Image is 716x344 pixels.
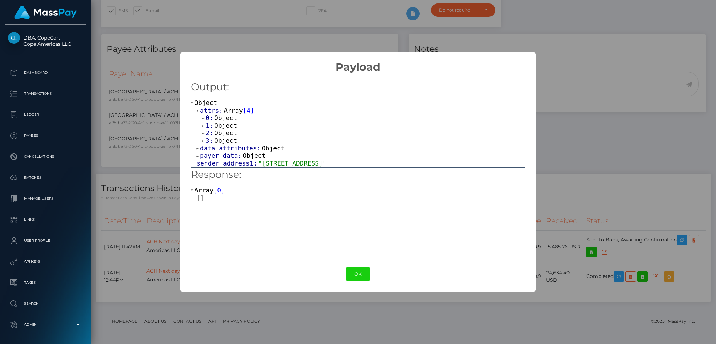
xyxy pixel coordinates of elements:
span: "[STREET_ADDRESS]" [258,160,327,167]
span: 3: [206,137,214,144]
span: Object [214,137,237,144]
span: 2: [206,129,214,136]
span: Array [224,107,243,114]
h5: Output: [191,80,435,94]
span: "Suite 108 719" [258,167,315,174]
button: OK [346,267,370,281]
p: API Keys [8,257,83,267]
span: attrs: [200,107,224,114]
p: Manage Users [8,194,83,204]
span: Object [243,152,266,159]
p: Transactions [8,89,83,99]
p: Ledger [8,110,83,120]
h5: Response: [191,168,525,182]
span: [ [243,107,247,114]
span: [ [213,187,217,194]
span: ] [250,107,254,114]
p: Search [8,299,83,309]
span: sender_address2: [196,167,258,174]
p: Payees [8,131,83,141]
span: data_attributes: [200,145,262,152]
span: Array [194,187,213,194]
p: Taxes [8,278,83,288]
span: 4 [246,107,250,114]
span: payer_data: [200,152,243,159]
p: User Profile [8,236,83,246]
span: DBA: CopeCart Cope Americas LLC [5,35,86,47]
p: Links [8,215,83,225]
span: ] [221,187,225,194]
h2: Payload [180,52,535,73]
span: Object [214,129,237,136]
span: Object [214,114,237,121]
span: Object [262,145,285,152]
p: Dashboard [8,68,83,78]
p: Admin [8,320,83,330]
span: Object [194,99,217,106]
p: Cancellations [8,152,83,162]
span: 0: [206,114,214,121]
span: Object [214,122,237,129]
span: 0 [217,187,221,194]
img: Cope Americas LLC [8,32,20,44]
img: MassPay Logo [14,6,77,19]
span: 1: [206,122,214,129]
p: Batches [8,173,83,183]
span: sender_address1: [196,160,258,167]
